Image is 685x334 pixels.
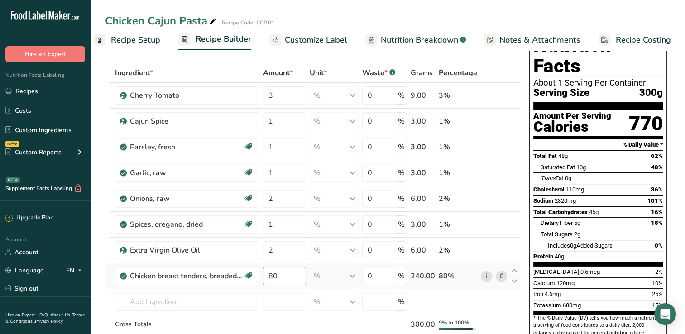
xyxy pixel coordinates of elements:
a: Hire an Expert . [5,312,38,318]
div: Upgrade Plan [5,214,53,223]
span: 62% [651,153,663,159]
span: 36% [651,186,663,193]
a: i [481,271,492,282]
span: 10% [652,280,663,286]
div: 1% [439,219,477,230]
div: Chicken breast tenders, breaded, uncooked [130,271,243,282]
span: Amount [263,67,293,78]
span: Iron [533,291,543,297]
span: Fat [541,175,564,181]
div: 3.00 [411,219,435,230]
div: 3.00 [411,167,435,178]
div: 3% [439,90,477,101]
a: Nutrition Breakdown [365,30,466,50]
div: Amount Per Serving [533,112,611,120]
div: Cajun Spice [130,116,243,127]
span: 15% [652,302,663,309]
section: % Daily Value * [533,139,663,150]
div: Onions, raw [130,193,243,204]
span: Includes Added Sugars [548,242,613,249]
span: Saturated Fat [541,164,575,171]
span: 0g [565,175,571,181]
div: 1% [439,116,477,127]
div: 770 [629,112,663,136]
span: Total Sugars [541,231,573,238]
span: 40g [555,253,564,260]
a: Notes & Attachments [484,30,580,50]
a: Recipe Setup [94,30,160,50]
span: 110mg [566,186,584,193]
a: Recipe Costing [599,30,671,50]
a: Privacy Policy [35,318,63,324]
span: Recipe Costing [616,34,671,46]
a: FAQ . [39,312,50,318]
div: 2% [439,193,477,204]
input: Add Ingredient [115,293,259,311]
span: 48% [651,164,663,171]
div: Gross Totals [115,320,259,329]
span: 16% [651,209,663,215]
div: Garlic, raw [130,167,243,178]
span: 48g [558,153,568,159]
span: 9% [439,319,447,326]
div: Parsley, fresh [130,142,243,153]
div: Calories [533,120,611,134]
span: Cholesterol [533,186,565,193]
span: 10g [576,164,586,171]
span: Percentage [439,67,477,78]
i: Trans [541,175,556,181]
span: Total Carbohydrates [533,209,588,215]
span: Protein [533,253,553,260]
div: Waste [362,67,395,78]
a: About Us . [50,312,72,318]
a: Recipe Builder [178,29,251,51]
div: BETA [6,177,20,183]
div: 6.00 [411,193,435,204]
span: Unit [310,67,327,78]
div: Open Intercom Messenger [654,303,676,325]
span: Total Fat [533,153,557,159]
span: Potassium [533,302,561,309]
div: 3.00 [411,142,435,153]
div: 6.00 [411,245,435,256]
div: EN [66,265,85,276]
span: [MEDICAL_DATA] [533,268,579,275]
div: Spices, oregano, dried [130,219,243,230]
span: Dietary Fiber [541,219,573,226]
a: Terms & Conditions . [5,312,85,324]
span: Recipe Builder [196,33,251,45]
span: Nutrition Breakdown [381,34,458,46]
div: Custom Reports [5,148,62,157]
span: 0% [655,242,663,249]
span: 2320mg [555,197,576,204]
span: 25% [652,291,663,297]
div: NEW [5,141,19,147]
span: 4.6mg [545,291,561,297]
span: 0g [570,242,576,249]
div: Cherry Tomato [130,90,243,101]
span: 5g [574,219,580,226]
span: Serving Size [533,87,589,99]
h1: Nutrition Facts [533,35,663,76]
div: 240.00 [411,271,435,282]
span: 680mg [563,302,581,309]
div: Extra Virgin Olive Oil [130,245,243,256]
div: About 1 Serving Per Container [533,78,663,87]
span: Ingredient [115,67,153,78]
span: to 100% [448,319,469,326]
div: 9.00 [411,90,435,101]
span: 2% [655,268,663,275]
div: Chicken Cajun Pasta [105,13,218,29]
div: 1% [439,142,477,153]
div: 3.00 [411,116,435,127]
span: 0.5mcg [580,268,600,275]
span: 2g [574,231,580,238]
span: 18% [651,219,663,226]
span: Customize Label [285,34,347,46]
div: 300.00 [411,319,435,330]
span: 120mg [556,280,575,286]
button: Hire an Expert [5,46,85,62]
span: Recipe Setup [111,34,160,46]
span: Calcium [533,280,555,286]
span: 101% [647,197,663,204]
